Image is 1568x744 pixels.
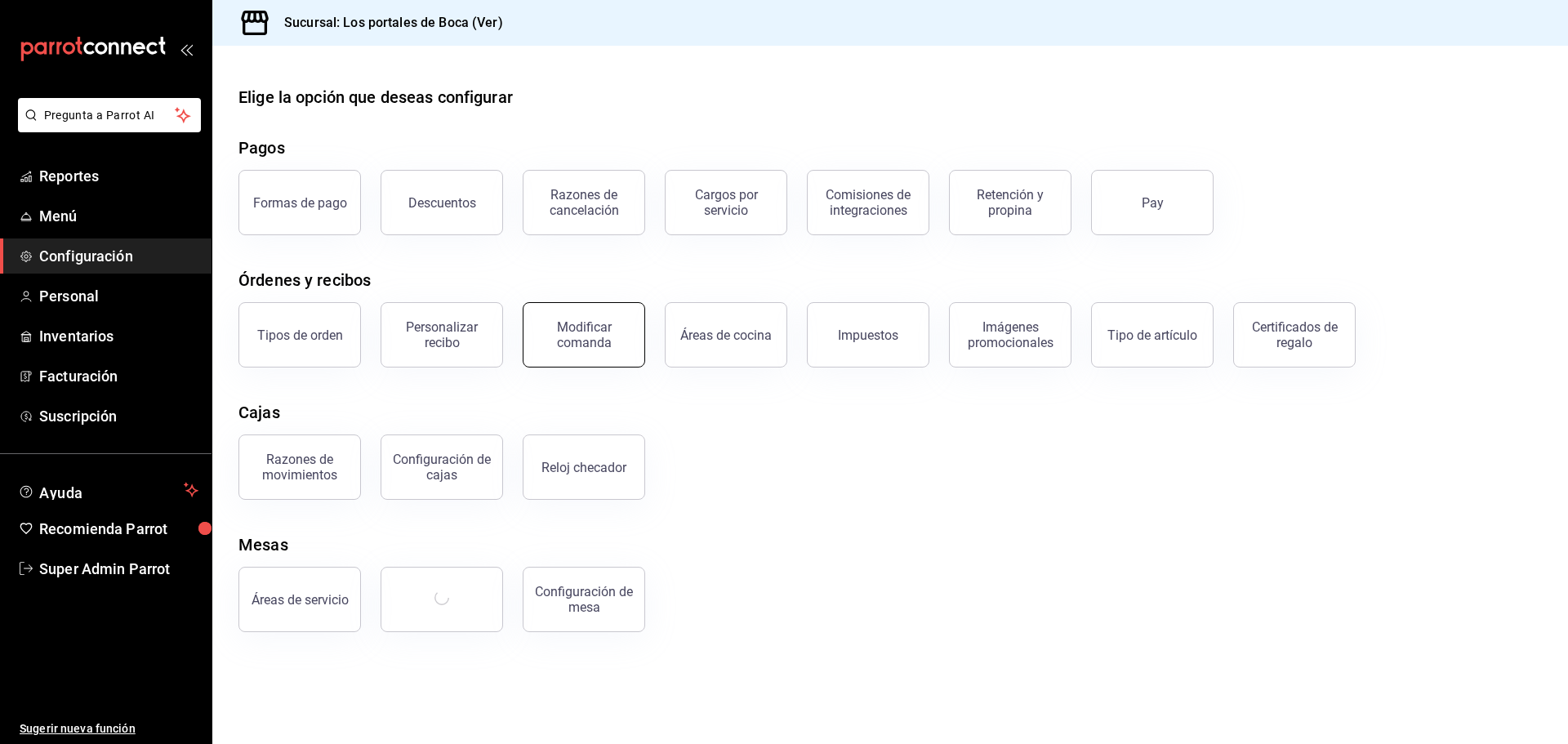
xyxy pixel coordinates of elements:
[11,118,201,136] a: Pregunta a Parrot AI
[523,567,645,632] button: Configuración de mesa
[20,720,198,737] span: Sugerir nueva función
[838,327,898,343] div: Impuestos
[39,325,198,347] span: Inventarios
[249,452,350,483] div: Razones de movimientos
[381,302,503,368] button: Personalizar recibo
[238,400,280,425] div: Cajas
[665,302,787,368] button: Áreas de cocina
[252,592,349,608] div: Áreas de servicio
[391,452,492,483] div: Configuración de cajas
[1244,319,1345,350] div: Certificados de regalo
[960,187,1061,218] div: Retención y propina
[39,558,198,580] span: Super Admin Parrot
[39,480,177,500] span: Ayuda
[18,98,201,132] button: Pregunta a Parrot AI
[1091,170,1214,235] button: Pay
[533,187,635,218] div: Razones de cancelación
[675,187,777,218] div: Cargos por servicio
[39,245,198,267] span: Configuración
[1233,302,1356,368] button: Certificados de regalo
[238,532,288,557] div: Mesas
[238,136,285,160] div: Pagos
[665,170,787,235] button: Cargos por servicio
[238,567,361,632] button: Áreas de servicio
[807,302,929,368] button: Impuestos
[807,170,929,235] button: Comisiones de integraciones
[533,319,635,350] div: Modificar comanda
[39,405,198,427] span: Suscripción
[1091,302,1214,368] button: Tipo de artículo
[39,518,198,540] span: Recomienda Parrot
[253,195,347,211] div: Formas de pago
[271,13,503,33] h3: Sucursal: Los portales de Boca (Ver)
[180,42,193,56] button: open_drawer_menu
[39,165,198,187] span: Reportes
[238,170,361,235] button: Formas de pago
[541,460,626,475] div: Reloj checador
[257,327,343,343] div: Tipos de orden
[523,170,645,235] button: Razones de cancelación
[238,434,361,500] button: Razones de movimientos
[238,302,361,368] button: Tipos de orden
[680,327,772,343] div: Áreas de cocina
[381,170,503,235] button: Descuentos
[523,434,645,500] button: Reloj checador
[39,205,198,227] span: Menú
[960,319,1061,350] div: Imágenes promocionales
[39,285,198,307] span: Personal
[238,268,371,292] div: Órdenes y recibos
[533,584,635,615] div: Configuración de mesa
[949,302,1071,368] button: Imágenes promocionales
[44,107,176,124] span: Pregunta a Parrot AI
[817,187,919,218] div: Comisiones de integraciones
[39,365,198,387] span: Facturación
[408,195,476,211] div: Descuentos
[238,85,513,109] div: Elige la opción que deseas configurar
[523,302,645,368] button: Modificar comanda
[949,170,1071,235] button: Retención y propina
[1142,195,1164,211] div: Pay
[391,319,492,350] div: Personalizar recibo
[1107,327,1197,343] div: Tipo de artículo
[381,434,503,500] button: Configuración de cajas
